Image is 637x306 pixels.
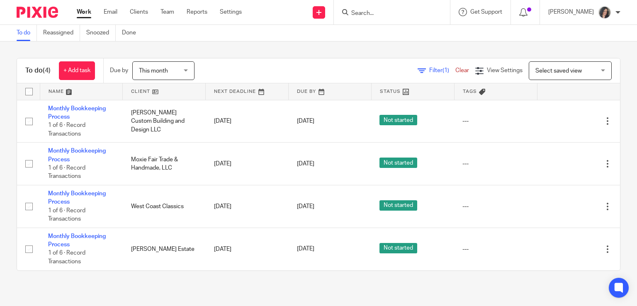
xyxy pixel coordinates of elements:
[206,185,289,228] td: [DATE]
[17,7,58,18] img: Pixie
[123,228,206,270] td: [PERSON_NAME] Estate
[462,117,529,125] div: ---
[48,165,85,180] span: 1 of 6 · Record Transactions
[487,68,523,73] span: View Settings
[25,66,51,75] h1: To do
[48,122,85,137] span: 1 of 6 · Record Transactions
[379,200,417,211] span: Not started
[187,8,207,16] a: Reports
[48,208,85,222] span: 1 of 6 · Record Transactions
[470,9,502,15] span: Get Support
[48,191,106,205] a: Monthly Bookkeeping Process
[160,8,174,16] a: Team
[535,68,582,74] span: Select saved view
[77,8,91,16] a: Work
[48,250,85,265] span: 1 of 6 · Record Transactions
[206,143,289,185] td: [DATE]
[43,67,51,74] span: (4)
[48,106,106,120] a: Monthly Bookkeeping Process
[104,8,117,16] a: Email
[220,8,242,16] a: Settings
[429,68,455,73] span: Filter
[48,233,106,248] a: Monthly Bookkeeping Process
[548,8,594,16] p: [PERSON_NAME]
[442,68,449,73] span: (1)
[48,148,106,162] a: Monthly Bookkeeping Process
[297,204,314,209] span: [DATE]
[455,68,469,73] a: Clear
[297,246,314,252] span: [DATE]
[130,8,148,16] a: Clients
[123,185,206,228] td: West Coast Classics
[206,100,289,143] td: [DATE]
[122,25,142,41] a: Done
[110,66,128,75] p: Due by
[86,25,116,41] a: Snoozed
[43,25,80,41] a: Reassigned
[598,6,611,19] img: dp%20portrait%20shot-square.jpg
[297,161,314,167] span: [DATE]
[462,245,529,253] div: ---
[123,100,206,143] td: [PERSON_NAME] Custom Building and Design LLC
[462,202,529,211] div: ---
[379,158,417,168] span: Not started
[297,118,314,124] span: [DATE]
[206,228,289,270] td: [DATE]
[59,61,95,80] a: + Add task
[379,243,417,253] span: Not started
[463,89,477,94] span: Tags
[350,10,425,17] input: Search
[123,143,206,185] td: Moxie Fair Trade & Handmade, LLC
[139,68,168,74] span: This month
[17,25,37,41] a: To do
[379,115,417,125] span: Not started
[462,160,529,168] div: ---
